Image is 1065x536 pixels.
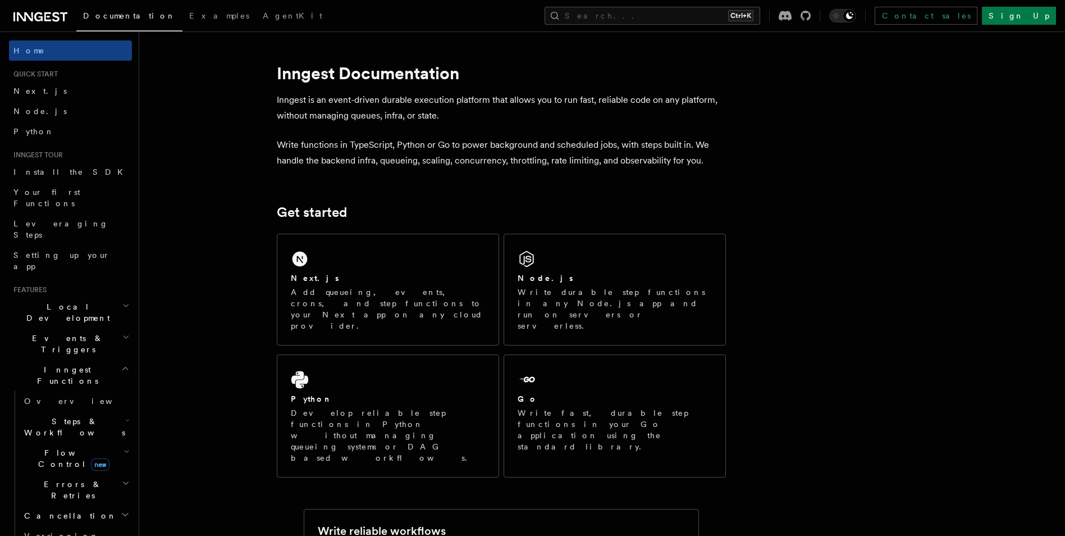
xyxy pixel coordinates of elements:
p: Develop reliable step functions in Python without managing queueing systems or DAG based workflows. [291,407,485,464]
span: Inngest tour [9,151,63,160]
button: Flow Controlnew [20,443,132,474]
a: Contact sales [875,7,977,25]
span: new [91,458,109,471]
a: Next.js [9,81,132,101]
a: Overview [20,391,132,411]
a: Sign Up [982,7,1056,25]
a: Python [9,121,132,142]
span: Flow Control [20,447,124,470]
a: Node.js [9,101,132,121]
span: Your first Functions [13,188,80,208]
h1: Inngest Documentation [277,63,726,83]
span: Examples [189,11,249,20]
a: Install the SDK [9,162,132,182]
a: Examples [182,3,256,30]
h2: Next.js [291,272,339,284]
span: Inngest Functions [9,364,121,387]
span: Events & Triggers [9,333,122,355]
button: Search...Ctrl+K [545,7,760,25]
span: Features [9,285,47,294]
button: Inngest Functions [9,360,132,391]
span: Documentation [83,11,176,20]
a: Node.jsWrite durable step functions in any Node.js app and run on servers or serverless. [504,234,726,346]
a: PythonDevelop reliable step functions in Python without managing queueing systems or DAG based wo... [277,355,499,478]
span: Quick start [9,70,58,79]
span: Node.js [13,107,67,116]
span: AgentKit [263,11,322,20]
a: Setting up your app [9,245,132,276]
span: Local Development [9,301,122,324]
h2: Node.js [518,272,573,284]
p: Write durable step functions in any Node.js app and run on servers or serverless. [518,287,712,331]
a: Leveraging Steps [9,214,132,245]
button: Cancellation [20,506,132,526]
p: Inngest is an event-driven durable execution platform that allows you to run fast, reliable code ... [277,92,726,124]
a: GoWrite fast, durable step functions in your Go application using the standard library. [504,355,726,478]
span: Home [13,45,45,56]
span: Cancellation [20,510,117,521]
span: Setting up your app [13,251,110,271]
a: Next.jsAdd queueing, events, crons, and step functions to your Next app on any cloud provider. [277,234,499,346]
span: Next.js [13,87,67,96]
h2: Python [291,393,332,405]
a: Home [9,40,132,61]
span: Overview [24,397,140,406]
span: Python [13,127,54,136]
span: Steps & Workflows [20,416,125,438]
span: Errors & Retries [20,479,122,501]
a: Documentation [76,3,182,31]
kbd: Ctrl+K [728,10,753,21]
span: Leveraging Steps [13,219,108,239]
button: Events & Triggers [9,328,132,360]
span: Install the SDK [13,167,130,176]
button: Steps & Workflows [20,411,132,443]
a: Your first Functions [9,182,132,214]
p: Write functions in TypeScript, Python or Go to power background and scheduled jobs, with steps bu... [277,137,726,169]
button: Errors & Retries [20,474,132,506]
p: Write fast, durable step functions in your Go application using the standard library. [518,407,712,452]
a: Get started [277,205,347,220]
h2: Go [518,393,538,405]
a: AgentKit [256,3,329,30]
button: Toggle dark mode [829,9,856,22]
p: Add queueing, events, crons, and step functions to your Next app on any cloud provider. [291,287,485,331]
button: Local Development [9,297,132,328]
